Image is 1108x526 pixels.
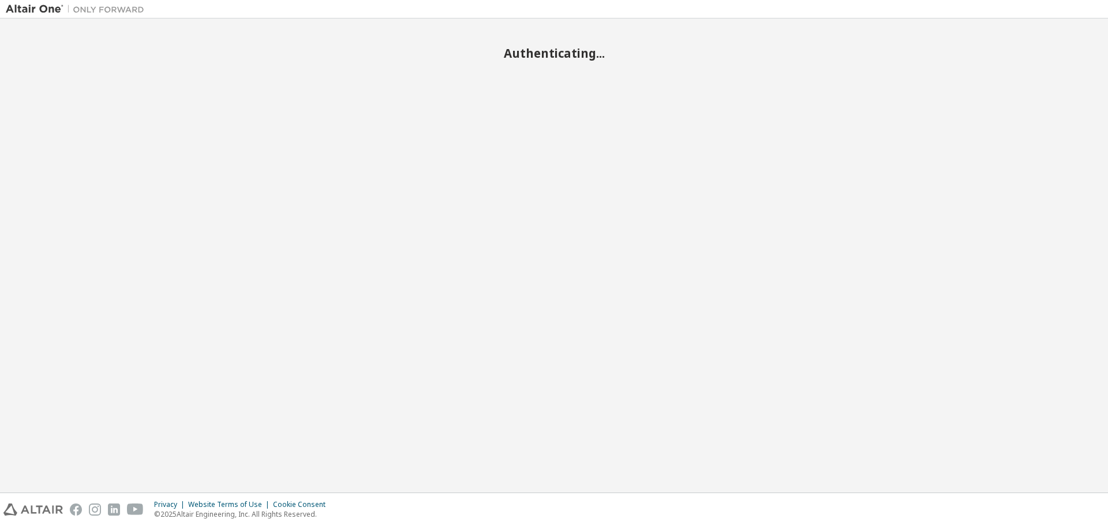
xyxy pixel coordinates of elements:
img: linkedin.svg [108,503,120,516]
img: youtube.svg [127,503,144,516]
h2: Authenticating... [6,46,1102,61]
img: facebook.svg [70,503,82,516]
img: altair_logo.svg [3,503,63,516]
img: instagram.svg [89,503,101,516]
p: © 2025 Altair Engineering, Inc. All Rights Reserved. [154,509,332,519]
div: Privacy [154,500,188,509]
div: Website Terms of Use [188,500,273,509]
img: Altair One [6,3,150,15]
div: Cookie Consent [273,500,332,509]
